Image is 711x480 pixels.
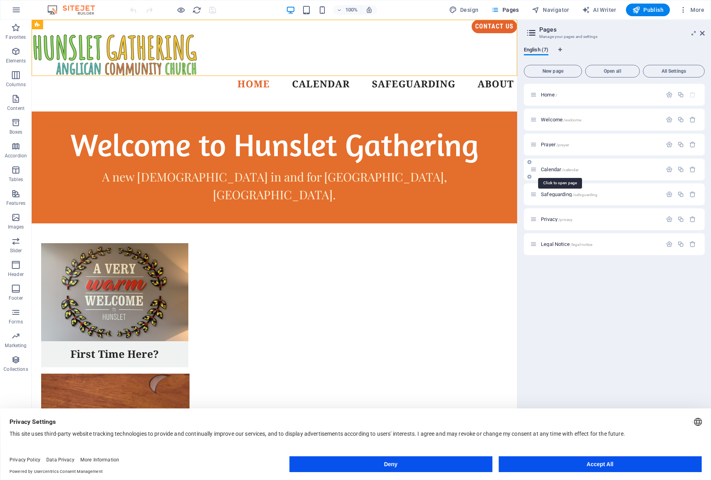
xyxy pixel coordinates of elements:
[556,93,557,97] span: /
[541,142,569,147] span: Click to open page
[7,105,25,111] p: Content
[647,69,701,74] span: All Settings
[677,241,684,248] div: Duplicate
[632,6,664,14] span: Publish
[689,216,696,223] div: Remove
[538,217,662,222] div: Privacy/privacy
[9,129,23,135] p: Boxes
[5,153,27,159] p: Accordion
[8,271,24,278] p: Header
[524,45,548,56] span: English (7)
[192,6,201,15] i: Reload page
[541,191,597,197] span: Click to open page
[9,295,23,301] p: Footer
[538,192,662,197] div: Safeguarding/safeguarding
[573,193,598,197] span: /safeguarding
[539,33,689,40] h3: Manage your pages and settings
[558,217,573,222] span: /privacy
[556,143,569,147] span: /prayer
[689,116,696,123] div: Remove
[677,191,684,198] div: Duplicate
[449,6,479,14] span: Design
[538,242,662,247] div: Legal Notice/legal-notice
[6,81,26,88] p: Columns
[541,117,581,123] span: Click to open page
[689,141,696,148] div: Remove
[345,5,358,15] h6: 100%
[524,47,705,62] div: Language Tabs
[677,216,684,223] div: Duplicate
[666,241,673,248] div: Settings
[524,65,582,77] button: New page
[9,176,23,183] p: Tables
[538,92,662,97] div: Home/
[666,216,673,223] div: Settings
[676,4,707,16] button: More
[5,342,27,349] p: Marketing
[6,34,26,40] p: Favorites
[541,92,557,98] span: Click to open page
[333,5,361,15] button: 100%
[446,4,482,16] div: Design (Ctrl+Alt+Y)
[527,69,578,74] span: New page
[666,191,673,198] div: Settings
[579,4,620,16] button: AI Writer
[488,4,522,16] button: Pages
[491,6,519,14] span: Pages
[9,319,23,325] p: Forms
[582,6,616,14] span: AI Writer
[677,166,684,173] div: Duplicate
[626,4,670,16] button: Publish
[571,242,593,247] span: /legal-notice
[192,5,201,15] button: reload
[677,91,684,98] div: Duplicate
[563,118,581,122] span: /welcome
[10,248,22,254] p: Slider
[562,168,578,172] span: /calendar
[585,65,640,77] button: Open all
[541,216,573,222] span: Click to open page
[677,116,684,123] div: Duplicate
[46,5,105,15] img: Editor Logo
[529,4,573,16] button: Navigator
[677,141,684,148] div: Duplicate
[532,6,569,14] span: Navigator
[666,91,673,98] div: Settings
[541,241,592,247] span: Click to open page
[689,241,696,248] div: Remove
[689,191,696,198] div: Remove
[666,166,673,173] div: Settings
[541,166,578,172] span: Calendar
[679,6,704,14] span: More
[6,58,26,64] p: Elements
[539,26,705,33] h2: Pages
[666,141,673,148] div: Settings
[8,224,24,230] p: Images
[176,5,186,15] button: Click here to leave preview mode and continue editing
[589,69,636,74] span: Open all
[366,6,373,13] i: On resize automatically adjust zoom level to fit chosen device.
[538,142,662,147] div: Prayer/prayer
[538,167,662,172] div: Calendar/calendar
[538,117,662,122] div: Welcome/welcome
[446,4,482,16] button: Design
[6,200,25,206] p: Features
[4,366,28,372] p: Collections
[666,116,673,123] div: Settings
[689,91,696,98] div: The startpage cannot be deleted
[643,65,705,77] button: All Settings
[689,166,696,173] div: Remove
